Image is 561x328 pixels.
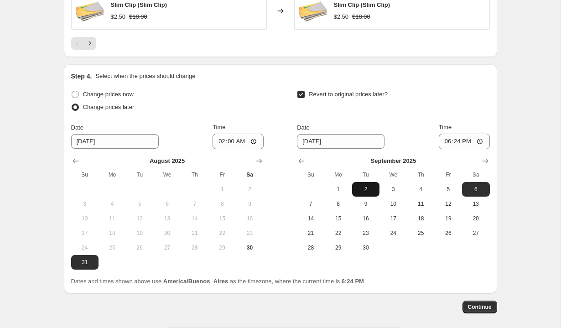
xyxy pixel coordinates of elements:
span: 30 [356,244,376,251]
span: 13 [157,215,177,222]
span: Th [410,171,431,178]
span: 21 [185,229,205,237]
button: Thursday September 25 2025 [407,226,434,240]
button: Tuesday September 9 2025 [352,197,379,211]
button: Wednesday September 17 2025 [379,211,407,226]
span: 17 [75,229,95,237]
button: Wednesday September 3 2025 [379,182,407,197]
span: 2 [239,186,260,193]
span: $18.00 [352,13,370,20]
button: Wednesday August 20 2025 [153,226,181,240]
span: Date [297,124,309,131]
th: Wednesday [379,167,407,182]
span: We [157,171,177,178]
span: 22 [328,229,348,237]
button: Sunday August 31 2025 [71,255,99,270]
button: Sunday September 14 2025 [297,211,324,226]
span: 29 [328,244,348,251]
span: 5 [438,186,458,193]
span: Continue [468,303,492,311]
span: 15 [328,215,348,222]
span: 1 [328,186,348,193]
span: Revert to original prices later? [309,91,388,98]
button: Thursday September 4 2025 [407,182,434,197]
span: 8 [212,200,232,208]
th: Monday [325,167,352,182]
button: Sunday August 17 2025 [71,226,99,240]
input: 12:00 [439,134,490,149]
span: 19 [438,215,458,222]
span: 2 [356,186,376,193]
span: 25 [410,229,431,237]
span: 7 [185,200,205,208]
span: 28 [301,244,321,251]
button: Friday September 26 2025 [435,226,462,240]
span: 24 [75,244,95,251]
th: Sunday [297,167,324,182]
th: Friday [435,167,462,182]
button: Thursday August 14 2025 [181,211,208,226]
span: 27 [466,229,486,237]
button: Thursday September 11 2025 [407,197,434,211]
span: Time [439,124,452,130]
span: We [383,171,403,178]
span: 8 [328,200,348,208]
span: 30 [239,244,260,251]
span: 14 [301,215,321,222]
button: Wednesday August 6 2025 [153,197,181,211]
button: Monday August 4 2025 [99,197,126,211]
button: Monday September 29 2025 [325,240,352,255]
span: Su [301,171,321,178]
span: 3 [75,200,95,208]
button: Today Saturday August 30 2025 [236,240,263,255]
button: Friday August 8 2025 [208,197,236,211]
button: Show previous month, July 2025 [69,155,82,167]
th: Monday [99,167,126,182]
button: Sunday August 24 2025 [71,240,99,255]
span: 31 [75,259,95,266]
span: 10 [75,215,95,222]
span: 4 [102,200,122,208]
span: Tu [356,171,376,178]
b: 6:24 PM [342,278,364,285]
span: 25 [102,244,122,251]
button: Tuesday September 16 2025 [352,211,379,226]
span: 27 [157,244,177,251]
span: 26 [438,229,458,237]
button: Sunday September 7 2025 [297,197,324,211]
button: Saturday September 27 2025 [462,226,489,240]
button: Monday August 11 2025 [99,211,126,226]
button: Saturday August 16 2025 [236,211,263,226]
button: Tuesday September 2 2025 [352,182,379,197]
span: 1 [212,186,232,193]
button: Show next month, October 2025 [479,155,492,167]
span: 16 [356,215,376,222]
button: Tuesday August 5 2025 [126,197,153,211]
button: Tuesday August 26 2025 [126,240,153,255]
button: Saturday September 6 2025 [462,182,489,197]
span: $18.00 [129,13,147,20]
button: Show previous month, August 2025 [295,155,308,167]
span: Th [185,171,205,178]
span: 29 [212,244,232,251]
span: Tu [130,171,150,178]
span: 3 [383,186,403,193]
span: 14 [185,215,205,222]
span: 11 [102,215,122,222]
span: Su [75,171,95,178]
button: Friday August 22 2025 [208,226,236,240]
p: Select when the prices should change [95,72,195,81]
span: Slim Clip (Slim Clip) [111,1,167,8]
button: Monday September 15 2025 [325,211,352,226]
button: Friday August 1 2025 [208,182,236,197]
th: Tuesday [126,167,153,182]
th: Tuesday [352,167,379,182]
button: Saturday August 9 2025 [236,197,263,211]
span: Sa [466,171,486,178]
button: Saturday September 20 2025 [462,211,489,226]
span: Mo [328,171,348,178]
th: Thursday [407,167,434,182]
span: Change prices later [83,104,135,110]
button: Tuesday September 23 2025 [352,226,379,240]
button: Continue [462,301,497,313]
